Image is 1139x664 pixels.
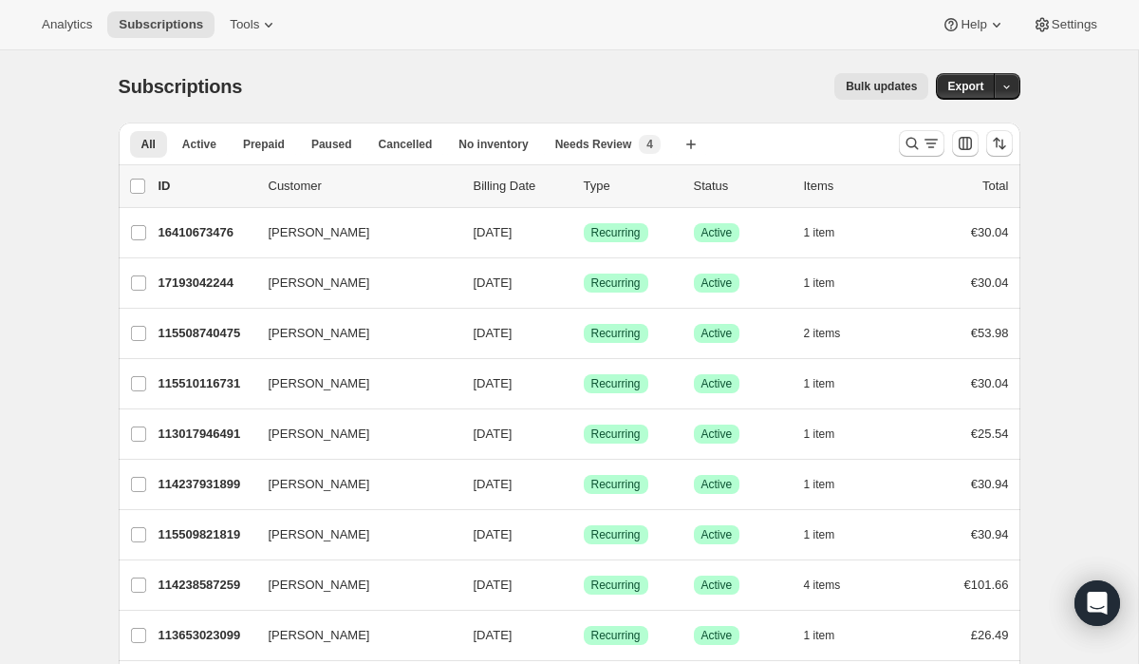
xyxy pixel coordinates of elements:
span: Subscriptions [119,76,243,97]
span: [PERSON_NAME] [269,425,370,444]
p: 17193042244 [159,274,253,293]
span: Active [182,137,216,152]
button: Sort the results [986,130,1013,157]
div: 113017946491[PERSON_NAME][DATE]SuccessRecurringSuccessActive1 item€25.54 [159,421,1009,447]
span: [PERSON_NAME] [269,374,370,393]
span: Analytics [42,17,92,32]
span: Active [701,628,733,643]
button: [PERSON_NAME] [257,268,447,298]
span: Export [947,79,983,94]
div: 114237931899[PERSON_NAME][DATE]SuccessRecurringSuccessActive1 item€30.94 [159,471,1009,498]
button: Tools [218,11,289,38]
span: Help [961,17,986,32]
button: 1 item [804,471,856,498]
span: Recurring [591,275,641,291]
div: 115509821819[PERSON_NAME][DATE]SuccessRecurringSuccessActive1 item€30.94 [159,522,1009,548]
button: 4 items [804,572,862,598]
span: Active [701,527,733,542]
p: 114238587259 [159,576,253,595]
button: [PERSON_NAME] [257,570,447,600]
span: [PERSON_NAME] [269,576,370,595]
span: 4 items [804,578,841,593]
p: 114237931899 [159,475,253,494]
span: Active [701,477,733,492]
span: Tools [230,17,259,32]
span: No inventory [458,137,528,152]
span: 1 item [804,376,835,391]
span: Prepaid [243,137,285,152]
span: [DATE] [474,477,513,491]
span: Active [701,225,733,240]
span: €25.54 [971,427,1009,441]
span: Active [701,578,733,593]
span: Recurring [591,578,641,593]
button: 2 items [804,320,862,347]
span: €53.98 [971,326,1009,340]
button: Subscriptions [107,11,215,38]
button: [PERSON_NAME] [257,318,447,349]
span: Subscriptions [119,17,203,32]
p: 113017946491 [159,425,253,444]
span: 1 item [804,225,835,240]
button: 1 item [804,522,856,548]
span: 1 item [804,275,835,291]
button: 1 item [804,370,856,397]
button: [PERSON_NAME] [257,520,447,550]
button: [PERSON_NAME] [257,620,447,651]
span: [DATE] [474,527,513,541]
button: Create new view [676,131,706,158]
span: 1 item [804,628,835,643]
div: 113653023099[PERSON_NAME][DATE]SuccessRecurringSuccessActive1 item£26.49 [159,622,1009,649]
button: [PERSON_NAME] [257,369,447,399]
span: €30.04 [971,225,1009,239]
span: [DATE] [474,427,513,441]
span: Recurring [591,477,641,492]
span: Recurring [591,326,641,341]
button: [PERSON_NAME] [257,469,447,500]
span: [DATE] [474,275,513,290]
button: Customize table column order and visibility [952,130,979,157]
button: Search and filter results [899,130,944,157]
span: [PERSON_NAME] [269,324,370,343]
p: ID [159,177,253,196]
span: Active [701,427,733,442]
span: [PERSON_NAME] [269,223,370,242]
span: Active [701,376,733,391]
button: Bulk updates [834,73,928,100]
div: 16410673476[PERSON_NAME][DATE]SuccessRecurringSuccessActive1 item€30.04 [159,219,1009,246]
button: Settings [1021,11,1109,38]
p: 115509821819 [159,525,253,544]
button: [PERSON_NAME] [257,218,447,248]
span: £26.49 [971,628,1009,642]
span: Recurring [591,527,641,542]
p: Total [982,177,1008,196]
span: Paused [311,137,352,152]
span: 2 items [804,326,841,341]
span: €30.04 [971,376,1009,390]
span: 4 [646,137,653,152]
p: 115508740475 [159,324,253,343]
span: All [141,137,156,152]
button: 1 item [804,622,856,649]
div: 114238587259[PERSON_NAME][DATE]SuccessRecurringSuccessActive4 items€101.66 [159,572,1009,598]
button: [PERSON_NAME] [257,419,447,449]
p: 115510116731 [159,374,253,393]
p: Billing Date [474,177,569,196]
span: Cancelled [379,137,433,152]
span: Active [701,326,733,341]
div: Open Intercom Messenger [1074,580,1120,626]
div: 115508740475[PERSON_NAME][DATE]SuccessRecurringSuccessActive2 items€53.98 [159,320,1009,347]
p: Status [694,177,789,196]
p: 16410673476 [159,223,253,242]
span: 1 item [804,427,835,442]
span: [DATE] [474,376,513,390]
span: [PERSON_NAME] [269,274,370,293]
span: €30.94 [971,477,1009,491]
span: Needs Review [555,137,632,152]
span: Settings [1052,17,1097,32]
span: [DATE] [474,225,513,239]
p: 113653023099 [159,626,253,645]
button: Help [930,11,1017,38]
span: €30.04 [971,275,1009,290]
span: Active [701,275,733,291]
